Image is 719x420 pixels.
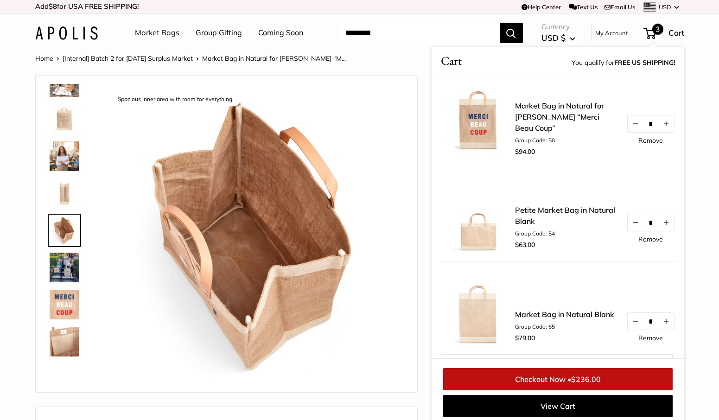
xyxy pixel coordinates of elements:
input: Quantity [643,120,658,127]
a: Help Center [522,3,561,11]
a: description_"Thank you very much" [48,288,81,321]
a: Coming Soon [258,26,303,40]
a: View Cart [443,395,673,417]
img: Market Bag in Natural for Clare V. “Merci Beau Coup” [50,253,79,282]
a: description_Spacious inner area with room for everything. [48,214,81,247]
span: $63.00 [515,241,535,249]
div: Spacious inner area with room for everything. [113,93,238,106]
a: Remove [638,137,663,144]
img: description_Seal of authenticity printed on the backside of every bag. [50,104,79,134]
span: Currency [541,20,575,33]
li: Group Code: 54 [515,229,617,238]
a: description_Clare V in her CA studio [48,140,81,173]
li: Group Code: 65 [515,323,614,331]
button: USD $ [541,31,575,45]
input: Quantity [643,317,658,325]
input: Quantity [643,218,658,226]
a: Email Us [604,3,635,11]
button: Increase quantity by 1 [658,214,674,231]
a: 3 Cart [644,25,684,40]
a: Petite Market Bag in Natural Blank [515,204,617,227]
a: Market Bag in Natural Blank [515,309,614,320]
span: 3 [652,24,663,35]
button: Decrease quantity by 1 [627,115,643,132]
img: Market Bag in Natural for Clare V. “Merci Beau Coup” [50,178,79,208]
button: Increase quantity by 1 [658,115,674,132]
nav: Breadcrumb [35,52,346,64]
img: description_Inner pocket good for daily drivers. [50,327,79,356]
a: Text Us [569,3,598,11]
img: description_"Thank you very much" [50,290,79,319]
a: Remove [638,335,663,341]
img: description_Spacious inner area with room for everything. [109,89,403,383]
a: [Internal] Batch 2 for [DATE] Surplus Market [63,54,193,63]
span: You qualify for [572,57,675,70]
span: Market Bag in Natural for [PERSON_NAME] “M... [202,54,346,63]
button: Decrease quantity by 1 [627,313,643,330]
img: description_Clare V in her CA studio [50,141,79,171]
a: Home [35,54,53,63]
span: Cart [441,52,462,70]
button: Increase quantity by 1 [658,313,674,330]
img: description_Spacious inner area with room for everything. [50,216,79,245]
span: $236.00 [571,375,601,384]
span: $8 [49,2,57,11]
span: USD $ [541,33,566,43]
img: Apolis [35,26,98,40]
span: $79.00 [515,334,535,342]
a: description_Seal of authenticity printed on the backside of every bag. [48,102,81,136]
a: Remove [638,236,663,242]
a: Market Bag in Natural for Clare V. “Merci Beau Coup” [48,251,81,284]
a: Market Bags [135,26,179,40]
img: description_Exclusive Collab with Clare V [441,84,515,159]
li: Group Code: 50 [515,136,617,145]
a: Market Bag in Natural for [PERSON_NAME] “Merci Beau Coup” [515,100,617,134]
a: description_Inner pocket good for daily drivers. [48,325,81,358]
span: $94.00 [515,147,535,156]
strong: FREE US SHIPPING! [614,58,675,67]
span: Cart [668,28,684,38]
a: Group Gifting [196,26,242,40]
span: USD [659,3,671,11]
a: My Account [595,27,628,38]
button: Decrease quantity by 1 [627,214,643,231]
a: Checkout Now •$236.00 [443,368,673,390]
button: Search [500,23,523,43]
a: Market Bag in Natural for Clare V. “Merci Beau Coup” [48,177,81,210]
img: description_Perfect for any art project. Kids hand prints anyone? [441,271,515,345]
input: Search... [338,23,500,43]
